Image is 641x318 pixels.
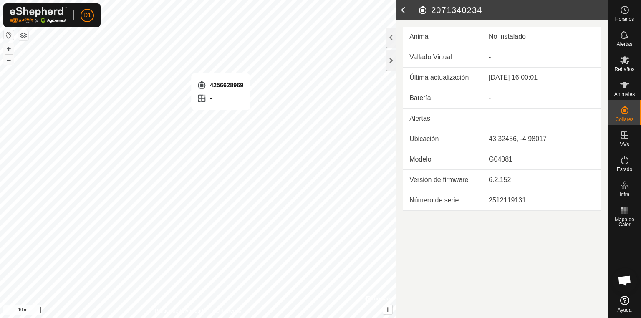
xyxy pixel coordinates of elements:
[83,11,91,20] span: D1
[403,170,482,190] td: Versión de firmware
[614,92,635,97] span: Animales
[615,17,634,22] span: Horarios
[612,268,637,293] div: Chat abierto
[418,5,608,15] h2: 2071340234
[403,149,482,170] td: Modelo
[18,30,28,40] button: Capas del Mapa
[197,80,243,90] div: 4256628969
[489,73,594,83] div: [DATE] 16:00:01
[4,44,14,54] button: +
[489,175,594,185] div: 6.2.152
[489,53,491,61] app-display-virtual-paddock-transition: -
[617,42,632,47] span: Alertas
[403,88,482,109] td: Batería
[614,67,634,72] span: Rebaños
[610,217,639,227] span: Mapa de Calor
[197,93,243,103] div: -
[489,134,594,144] div: 43.32456, -4.98017
[617,167,632,172] span: Estado
[489,93,594,103] div: -
[403,109,482,129] td: Alertas
[619,192,629,197] span: Infra
[489,154,594,164] div: G04081
[383,305,392,314] button: i
[615,117,633,122] span: Collares
[403,190,482,211] td: Número de serie
[155,307,203,315] a: Política de Privacidad
[403,47,482,68] td: Vallado Virtual
[403,129,482,149] td: Ubicación
[4,30,14,40] button: Restablecer Mapa
[608,293,641,316] a: Ayuda
[489,195,594,205] div: 2512119131
[4,55,14,65] button: –
[489,32,594,42] div: No instalado
[403,68,482,88] td: Última actualización
[403,27,482,47] td: Animal
[620,142,629,147] span: VVs
[213,307,241,315] a: Contáctenos
[10,7,67,24] img: Logo Gallagher
[387,306,389,313] span: i
[618,308,632,313] span: Ayuda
